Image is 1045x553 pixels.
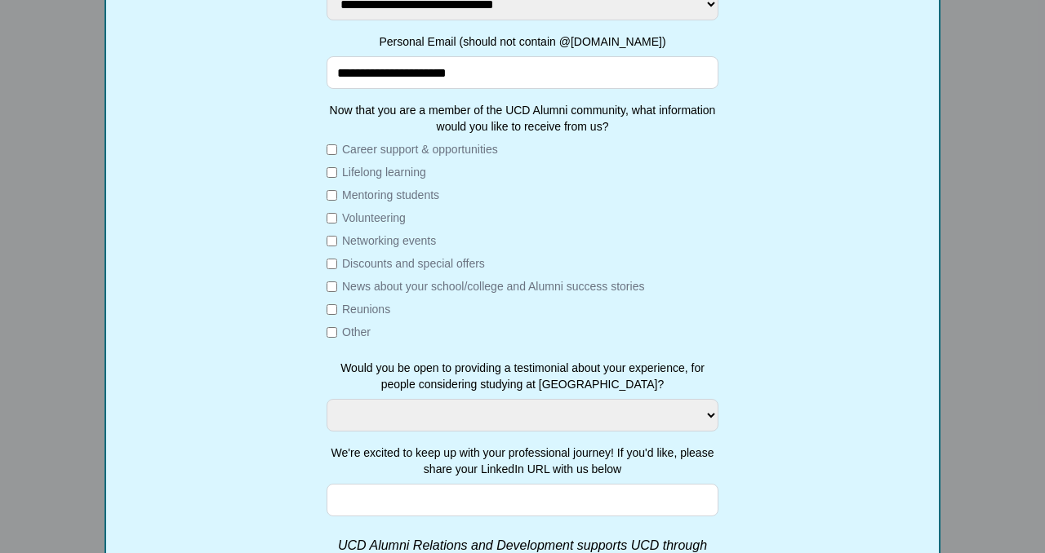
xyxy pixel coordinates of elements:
label: News about your school/college and Alumni success stories [342,278,644,294]
label: Mentoring students [342,187,439,203]
label: Volunteering [342,210,406,226]
label: Networking events [342,232,436,249]
label: Lifelong learning [342,164,426,180]
label: Career support & opportunities [342,141,498,157]
label: We're excited to keep up with your professional journey! If you'd like, please share your LinkedI... [327,445,718,477]
label: Other [342,324,371,340]
label: Reunions [342,301,390,317]
label: Discounts and special offers [342,255,485,272]
label: Personal Email (should not contain @[DOMAIN_NAME]) [327,33,718,50]
label: Would you be open to providing a testimonial about your experience, for people considering studyi... [327,360,718,392]
label: Now that you are a member of the UCD Alumni community, what information would you like to receive... [327,102,718,135]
